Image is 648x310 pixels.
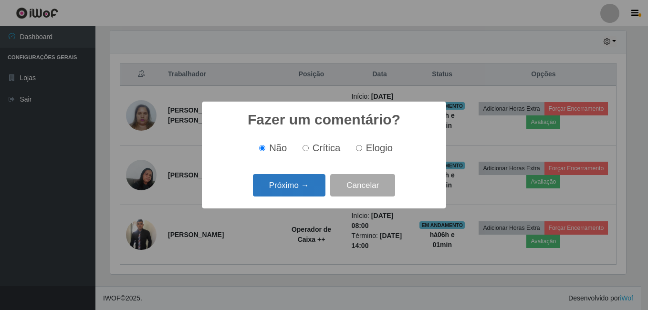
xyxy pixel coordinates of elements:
button: Próximo → [253,174,325,196]
span: Elogio [366,143,393,153]
h2: Fazer um comentário? [248,111,400,128]
input: Não [259,145,265,151]
input: Elogio [356,145,362,151]
span: Crítica [313,143,341,153]
span: Não [269,143,287,153]
input: Crítica [303,145,309,151]
button: Cancelar [330,174,395,196]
